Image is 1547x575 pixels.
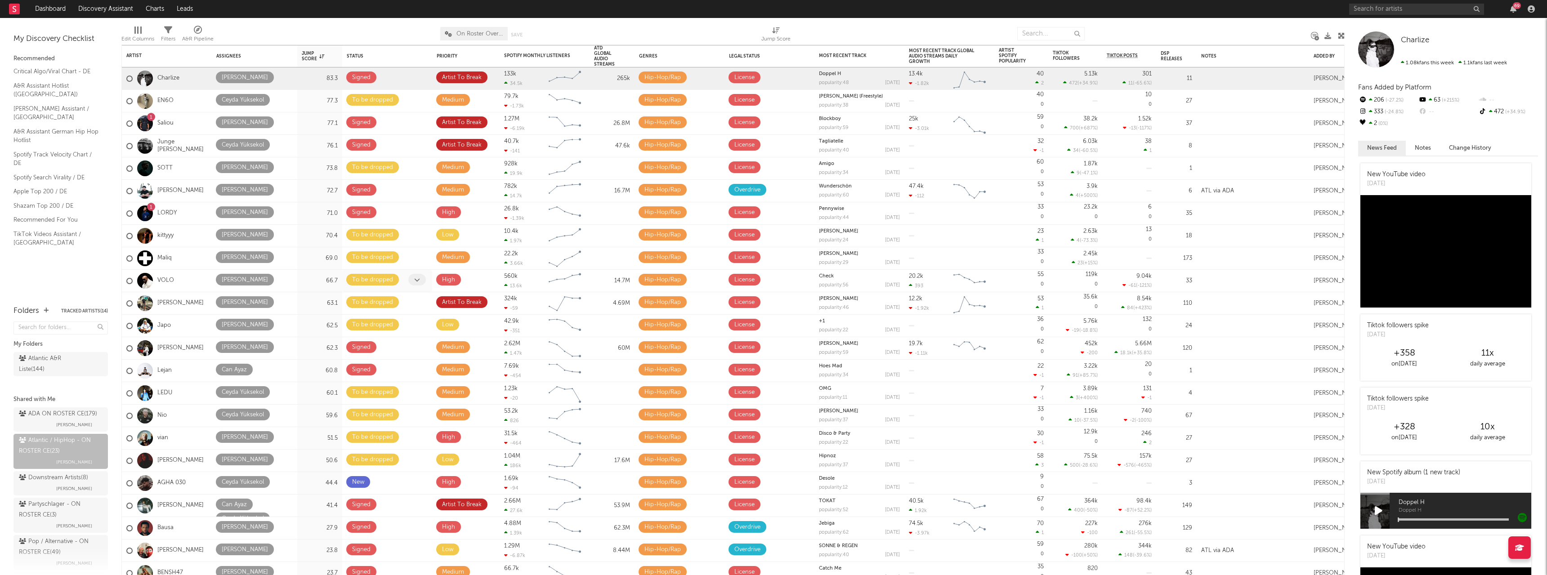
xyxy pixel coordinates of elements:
div: 73.8 [302,163,338,174]
div: 206 [1358,94,1418,106]
div: ( ) [1063,80,1098,86]
a: Jebiga [819,521,835,526]
div: Hip-Hop/Rap [644,162,681,173]
div: popularity: 48 [819,80,849,85]
div: -1.73k [504,103,524,109]
div: Artist Spotify Popularity [999,48,1030,64]
a: Spotify Search Virality / DE [13,173,99,183]
a: Disco & Party [819,431,850,436]
div: Medium [442,95,464,106]
div: Hip-Hop/Rap [644,95,681,106]
div: [DATE] [885,103,900,108]
div: 79.7k [504,94,519,99]
div: Artist To Break [442,72,482,83]
span: -60.5 % [1080,148,1096,153]
div: 14.7k [504,193,522,199]
a: Pop / Alternative - ON ROSTER CE(49)[PERSON_NAME] [13,535,108,570]
div: TikTok Followers [1053,50,1084,61]
div: 69 [1513,2,1521,9]
span: 1 [1149,148,1152,153]
div: [PERSON_NAME] [222,117,268,128]
div: popularity: 40 [819,148,849,153]
div: Ceyda Yüksekol [222,95,264,106]
a: Desole [819,476,835,481]
div: Priority [437,53,473,59]
div: 40 [1037,92,1044,98]
a: Spotify Track Velocity Chart / DE [13,150,99,168]
span: -65.6 % [1134,81,1150,86]
div: 26.8M [594,118,630,129]
div: Ceyda Yüksekol [222,140,264,151]
div: Jump Score [302,51,324,62]
a: Critical Algo/Viral Chart - DE [13,67,99,76]
svg: Chart title [545,225,585,247]
a: Lejan [157,367,172,374]
input: Search for folders... [13,321,108,334]
div: Pennywise [819,206,900,211]
a: Partyschlager - ON ROSTER CE(3)[PERSON_NAME] [13,498,108,533]
div: ( ) [1071,170,1098,176]
span: 11 [1128,81,1133,86]
div: [PERSON_NAME] [222,185,268,196]
div: popularity: 34 [819,170,849,175]
div: [PERSON_NAME] [1314,75,1360,82]
span: +34.9 % [1079,81,1096,86]
span: -24.8 % [1383,110,1404,115]
span: 1.1k fans last week [1401,60,1507,66]
a: Recommended For You [13,215,99,225]
div: Atlantic / HipHop - ON ROSTER CE ( 23 ) [19,435,100,457]
a: Pennywise [819,206,844,211]
div: bradley cooper [819,229,900,234]
div: Hip-Hop/Rap [644,207,681,218]
div: [DATE] [885,193,900,198]
div: [PERSON_NAME] [222,230,268,241]
a: Japo [157,322,171,330]
div: 32 [1037,138,1044,144]
svg: Chart title [545,157,585,180]
div: 59 [1037,114,1044,120]
div: ATL via ADA [1197,187,1238,195]
div: 1.87k [1084,161,1098,167]
div: 23 [1037,228,1044,234]
div: 1.52k [1138,116,1152,122]
svg: Chart title [545,67,585,90]
div: Partyschlager - ON ROSTER CE ( 3 ) [19,499,100,521]
a: EN6O [157,97,174,105]
div: [PERSON_NAME] [222,162,268,173]
div: 8 [1161,141,1192,152]
div: [DATE] [885,215,900,220]
span: -117 % [1137,126,1150,131]
a: A&R Assistant Hotlist ([GEOGRAPHIC_DATA]) [13,81,99,99]
a: SOTT [157,165,173,172]
div: 1 [1161,163,1192,174]
div: A&R Pipeline [182,22,214,49]
span: Fans Added by Platform [1358,84,1431,91]
div: Blockboy [819,116,900,121]
div: 928k [504,161,518,167]
div: Signed [352,185,371,196]
button: Notes [1406,141,1440,156]
div: Hip-Hop/Rap [644,117,681,128]
div: -1.82k [909,80,929,86]
div: Artist To Break [442,140,482,151]
svg: Chart title [545,202,585,225]
div: [PERSON_NAME] [222,72,268,83]
div: License [734,162,755,173]
a: ADA ON ROSTER CE(179)[PERSON_NAME] [13,407,108,432]
div: -141 [504,148,520,154]
span: -27.2 % [1384,98,1404,103]
a: Apple Top 200 / DE [13,187,99,196]
div: 53 [1037,182,1044,187]
a: [PERSON_NAME] Assistant / [GEOGRAPHIC_DATA] [13,104,99,122]
a: Nio [157,412,167,419]
button: Tracked Artists(14) [61,309,108,313]
div: 6 [1148,204,1152,210]
a: AGHA 030 [157,479,186,487]
button: 69 [1510,5,1516,13]
a: LORDY [157,209,177,217]
a: Doppel H [819,71,841,76]
div: 11 [1161,73,1192,84]
a: [PERSON_NAME] [819,251,858,256]
svg: Chart title [545,135,585,157]
div: Amigo [819,161,900,166]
